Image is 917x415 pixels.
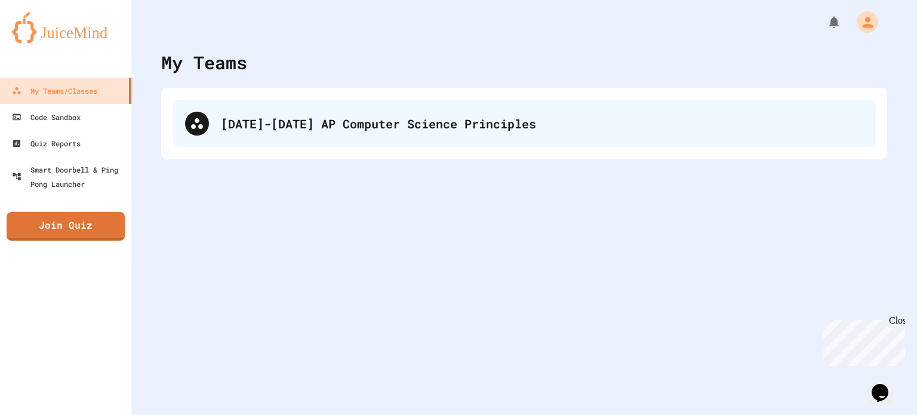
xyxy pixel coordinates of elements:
[12,12,119,43] img: logo-orange.svg
[844,8,881,36] div: My Account
[12,162,127,191] div: Smart Doorbell & Ping Pong Launcher
[12,136,81,150] div: Quiz Reports
[173,100,875,147] div: [DATE]-[DATE] AP Computer Science Principles
[818,315,905,366] iframe: chat widget
[161,49,247,76] div: My Teams
[12,110,81,124] div: Code Sandbox
[867,367,905,403] iframe: chat widget
[5,5,82,76] div: Chat with us now!Close
[7,212,125,241] a: Join Quiz
[805,12,844,32] div: My Notifications
[12,84,97,98] div: My Teams/Classes
[221,115,863,133] div: [DATE]-[DATE] AP Computer Science Principles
